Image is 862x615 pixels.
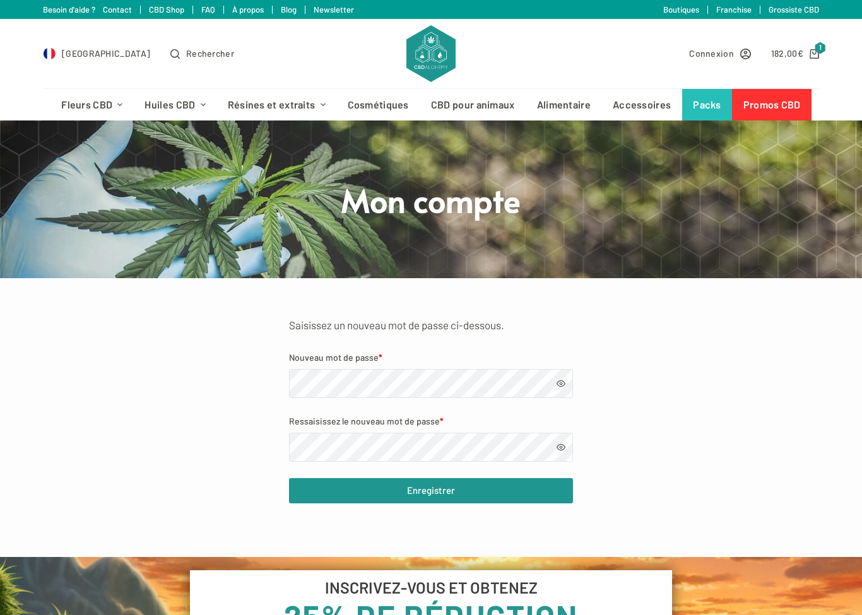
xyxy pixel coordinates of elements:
h1: Mon compte [194,179,668,220]
a: Franchise [716,4,752,15]
span: Connexion [689,46,734,61]
span: € [798,48,803,59]
label: Nouveau mot de passe [289,350,573,365]
a: Promos CBD [732,89,812,120]
a: Fleurs CBD [50,89,134,120]
a: Boutiques [663,4,699,15]
a: Blog [281,4,297,15]
a: Grossiste CBD [769,4,819,15]
button: Enregistrer [289,478,573,503]
a: CBD Shop [149,4,184,15]
span: Rechercher [186,46,234,61]
label: Ressaisissez le nouveau mot de passe [289,414,573,428]
bdi: 182,00 [771,48,803,59]
img: FR Flag [43,47,56,60]
a: Besoin d'aide ? Contact [43,4,132,15]
span: [GEOGRAPHIC_DATA] [62,46,150,61]
a: Select Country [43,46,150,61]
span: 1 [815,42,826,54]
a: Newsletter [314,4,354,15]
p: Saisissez un nouveau mot de passe ci-dessous. [289,316,573,334]
a: Résines et extraits [216,89,336,120]
a: CBD pour animaux [420,89,526,120]
a: Panier d’achat [771,46,819,61]
h6: INSCRIVEZ-VOUS ET OBTENEZ [209,580,653,595]
nav: Menu d’en-tête [50,89,812,120]
a: Accessoires [601,89,682,120]
a: Packs [682,89,733,120]
a: À propos [232,4,264,15]
button: Ouvrir le formulaire de recherche [170,46,234,61]
a: Cosmétiques [336,89,420,120]
a: Connexion [689,46,751,61]
a: FAQ [201,4,215,15]
a: Alimentaire [526,89,601,120]
a: Huiles CBD [134,89,216,120]
img: CBD Alchemy [406,25,456,82]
